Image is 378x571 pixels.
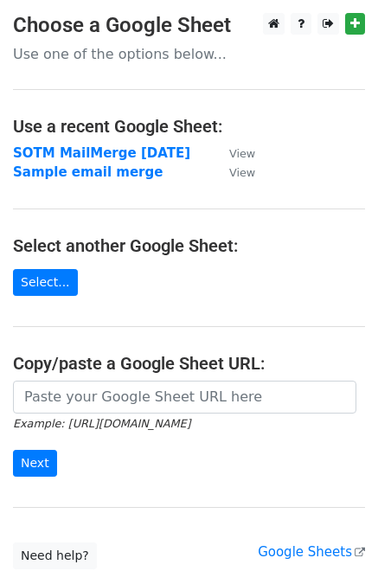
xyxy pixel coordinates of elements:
[13,116,365,137] h4: Use a recent Google Sheet:
[229,147,255,160] small: View
[13,542,97,569] a: Need help?
[13,381,356,414] input: Paste your Google Sheet URL here
[13,13,365,38] h3: Choose a Google Sheet
[13,417,190,430] small: Example: [URL][DOMAIN_NAME]
[13,269,78,296] a: Select...
[212,145,255,161] a: View
[13,450,57,477] input: Next
[13,45,365,63] p: Use one of the options below...
[229,166,255,179] small: View
[13,353,365,374] h4: Copy/paste a Google Sheet URL:
[258,544,365,560] a: Google Sheets
[13,145,190,161] a: SOTM MailMerge [DATE]
[13,235,365,256] h4: Select another Google Sheet:
[13,164,163,180] a: Sample email merge
[212,164,255,180] a: View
